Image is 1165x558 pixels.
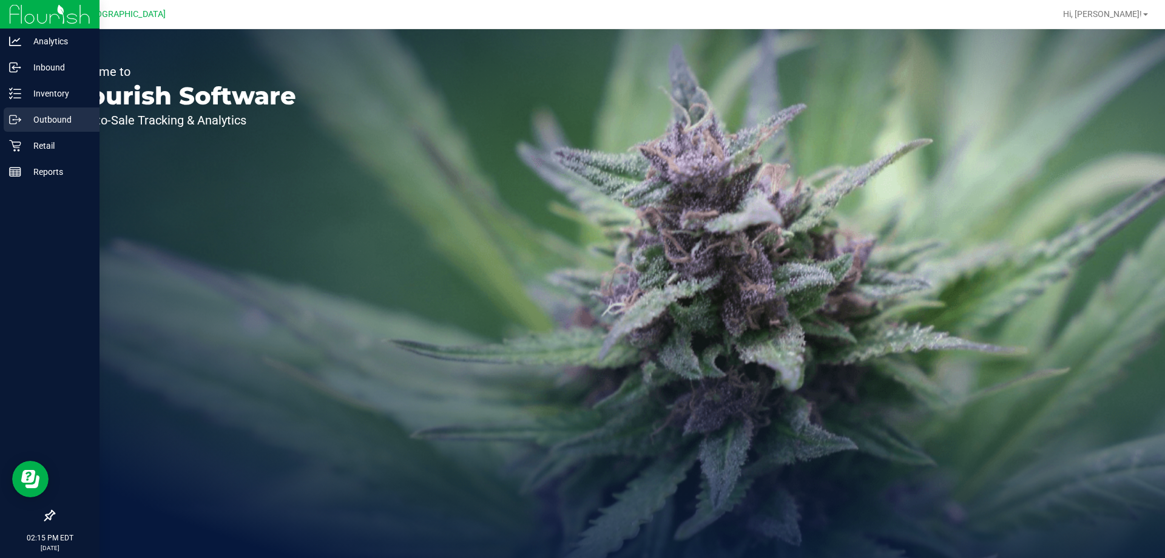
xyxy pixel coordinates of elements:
[21,138,94,153] p: Retail
[12,461,49,497] iframe: Resource center
[66,84,296,108] p: Flourish Software
[21,86,94,101] p: Inventory
[9,140,21,152] inline-svg: Retail
[9,87,21,100] inline-svg: Inventory
[21,112,94,127] p: Outbound
[1063,9,1142,19] span: Hi, [PERSON_NAME]!
[5,543,94,553] p: [DATE]
[9,61,21,73] inline-svg: Inbound
[9,166,21,178] inline-svg: Reports
[21,60,94,75] p: Inbound
[21,165,94,179] p: Reports
[5,532,94,543] p: 02:15 PM EDT
[66,114,296,126] p: Seed-to-Sale Tracking & Analytics
[66,66,296,78] p: Welcome to
[9,35,21,47] inline-svg: Analytics
[21,34,94,49] p: Analytics
[9,114,21,126] inline-svg: Outbound
[83,9,166,19] span: [GEOGRAPHIC_DATA]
